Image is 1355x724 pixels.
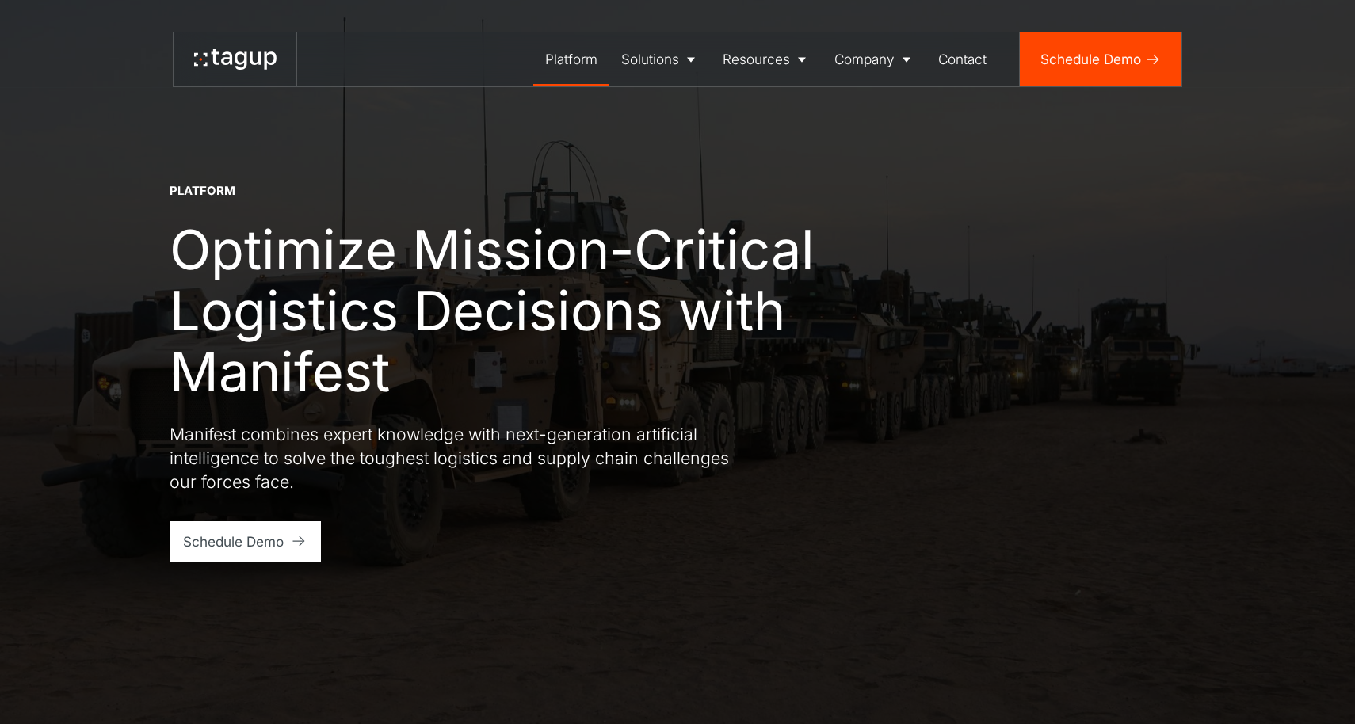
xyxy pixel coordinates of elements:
p: Manifest combines expert knowledge with next-generation artificial intelligence to solve the toug... [170,423,740,494]
div: Schedule Demo [1040,49,1141,70]
a: Schedule Demo [170,521,321,562]
a: Schedule Demo [1020,32,1181,86]
div: Resources [723,49,790,70]
div: Platform [545,49,597,70]
div: Schedule Demo [183,532,284,552]
div: Solutions [621,49,679,70]
div: Company [834,49,895,70]
a: Company [823,32,927,86]
div: Contact [938,49,987,70]
div: Platform [170,183,235,200]
a: Resources [711,32,823,86]
a: Platform [533,32,609,86]
a: Contact [927,32,999,86]
h1: Optimize Mission-Critical Logistics Decisions with Manifest [170,219,835,402]
a: Solutions [609,32,712,86]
